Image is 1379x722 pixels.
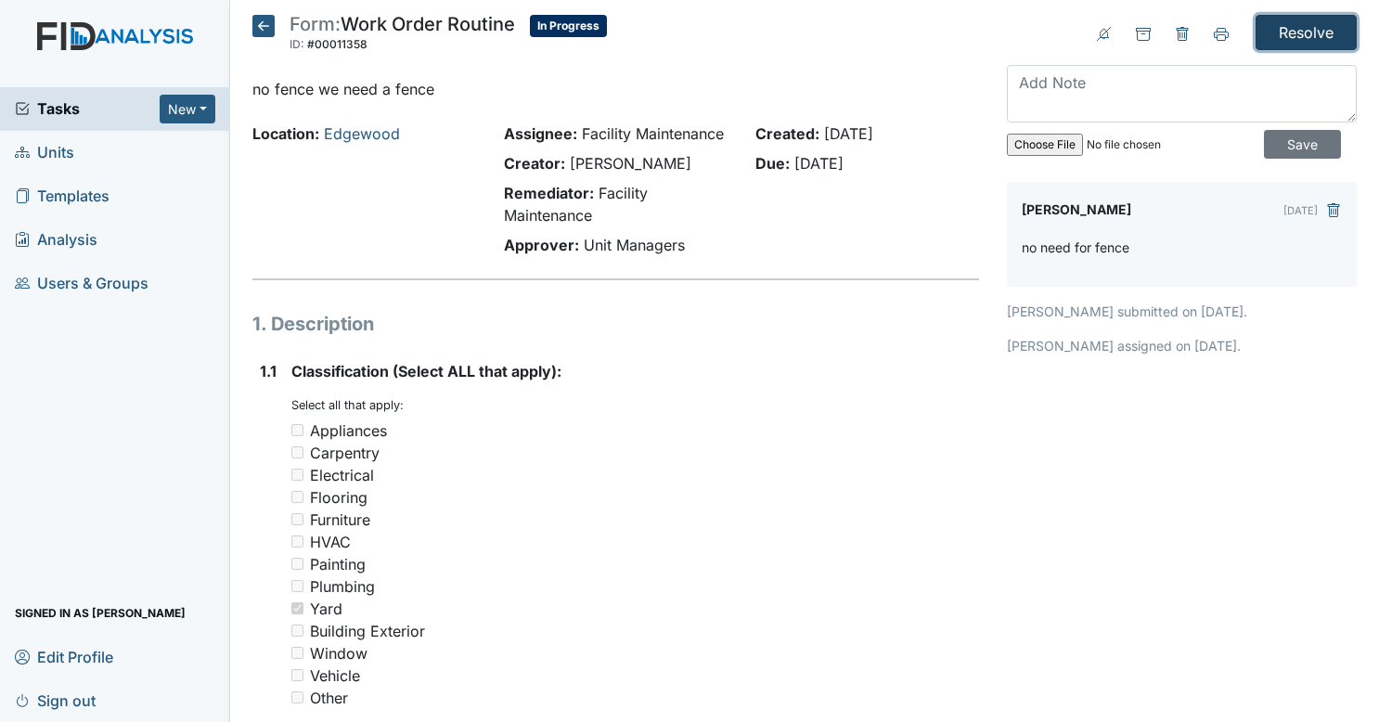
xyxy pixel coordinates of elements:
[15,599,186,627] span: Signed in as [PERSON_NAME]
[504,124,577,143] strong: Assignee:
[252,78,980,100] p: no fence we need a fence
[504,184,594,202] strong: Remediator:
[252,310,980,338] h1: 1. Description
[310,419,387,442] div: Appliances
[291,691,303,703] input: Other
[1022,197,1131,223] label: [PERSON_NAME]
[310,553,366,575] div: Painting
[15,97,160,120] a: Tasks
[310,509,370,531] div: Furniture
[530,15,607,37] span: In Progress
[310,486,367,509] div: Flooring
[15,269,148,298] span: Users & Groups
[291,625,303,637] input: Building Exterior
[15,138,74,167] span: Units
[291,602,303,614] input: Yard
[755,124,819,143] strong: Created:
[310,531,351,553] div: HVAC
[1007,302,1357,321] p: [PERSON_NAME] submitted on [DATE].
[1007,336,1357,355] p: [PERSON_NAME] assigned on [DATE].
[584,236,685,254] span: Unit Managers
[291,580,303,592] input: Plumbing
[290,37,304,51] span: ID:
[1283,204,1318,217] small: [DATE]
[15,226,97,254] span: Analysis
[324,124,400,143] a: Edgewood
[755,154,790,173] strong: Due:
[291,491,303,503] input: Flooring
[570,154,691,173] span: [PERSON_NAME]
[1256,15,1357,50] input: Resolve
[504,154,565,173] strong: Creator:
[582,124,724,143] span: Facility Maintenance
[291,446,303,458] input: Carpentry
[291,535,303,548] input: HVAC
[291,424,303,436] input: Appliances
[15,686,96,715] span: Sign out
[310,687,348,709] div: Other
[310,464,374,486] div: Electrical
[291,398,404,412] small: Select all that apply:
[307,37,367,51] span: #00011358
[310,642,367,664] div: Window
[15,642,113,671] span: Edit Profile
[794,154,844,173] span: [DATE]
[291,558,303,570] input: Painting
[291,669,303,681] input: Vehicle
[291,362,561,380] span: Classification (Select ALL that apply):
[291,513,303,525] input: Furniture
[310,442,380,464] div: Carpentry
[824,124,873,143] span: [DATE]
[310,575,375,598] div: Plumbing
[291,469,303,481] input: Electrical
[504,236,579,254] strong: Approver:
[252,124,319,143] strong: Location:
[291,647,303,659] input: Window
[1022,238,1129,257] p: no need for fence
[310,620,425,642] div: Building Exterior
[290,13,341,35] span: Form:
[160,95,215,123] button: New
[310,664,360,687] div: Vehicle
[290,15,515,56] div: Work Order Routine
[310,598,342,620] div: Yard
[260,360,277,382] label: 1.1
[15,182,110,211] span: Templates
[1264,130,1341,159] input: Save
